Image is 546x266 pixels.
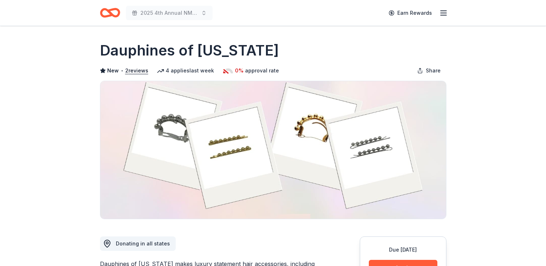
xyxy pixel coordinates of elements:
[125,66,148,75] button: 2reviews
[369,245,437,254] div: Due [DATE]
[116,240,170,247] span: Donating in all states
[107,66,119,75] span: New
[100,4,120,21] a: Home
[121,68,123,74] span: •
[384,6,436,19] a: Earn Rewards
[411,63,446,78] button: Share
[426,66,441,75] span: Share
[235,66,244,75] span: 0%
[126,6,213,20] button: 2025 4th Annual NMAEYC Snowball Gala
[157,66,214,75] div: 4 applies last week
[100,81,446,219] img: Image for Dauphines of New York
[100,40,279,61] h1: Dauphines of [US_STATE]
[245,66,279,75] span: approval rate
[140,9,198,17] span: 2025 4th Annual NMAEYC Snowball Gala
